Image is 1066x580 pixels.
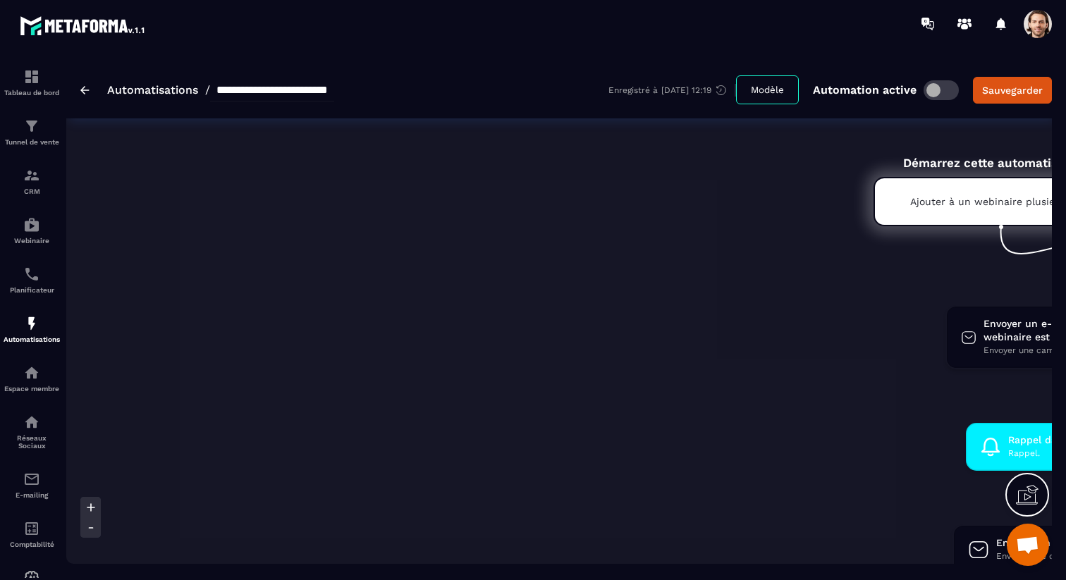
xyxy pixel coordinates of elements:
[4,460,60,510] a: emailemailE-mailing
[205,83,210,97] span: /
[1007,524,1049,566] a: Ouvrir le chat
[4,156,60,206] a: formationformationCRM
[4,304,60,354] a: automationsautomationsAutomatisations
[20,13,147,38] img: logo
[4,107,60,156] a: formationformationTunnel de vente
[4,335,60,343] p: Automatisations
[4,58,60,107] a: formationformationTableau de bord
[4,385,60,393] p: Espace membre
[813,83,917,97] p: Automation active
[4,434,60,450] p: Réseaux Sociaux
[4,510,60,559] a: accountantaccountantComptabilité
[4,403,60,460] a: social-networksocial-networkRéseaux Sociaux
[4,206,60,255] a: automationsautomationsWebinaire
[4,237,60,245] p: Webinaire
[4,255,60,304] a: schedulerschedulerPlanificateur
[23,315,40,332] img: automations
[23,216,40,233] img: automations
[982,83,1043,97] div: Sauvegarder
[23,266,40,283] img: scheduler
[23,414,40,431] img: social-network
[23,167,40,184] img: formation
[23,471,40,488] img: email
[23,118,40,135] img: formation
[23,364,40,381] img: automations
[4,138,60,146] p: Tunnel de vente
[4,286,60,294] p: Planificateur
[23,68,40,85] img: formation
[4,491,60,499] p: E-mailing
[973,77,1052,104] button: Sauvegarder
[4,541,60,548] p: Comptabilité
[107,83,198,97] a: Automatisations
[4,354,60,403] a: automationsautomationsEspace membre
[4,89,60,97] p: Tableau de bord
[608,84,736,97] div: Enregistré à
[4,187,60,195] p: CRM
[80,86,90,94] img: arrow
[736,75,799,104] button: Modèle
[661,85,711,95] p: [DATE] 12:19
[23,520,40,537] img: accountant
